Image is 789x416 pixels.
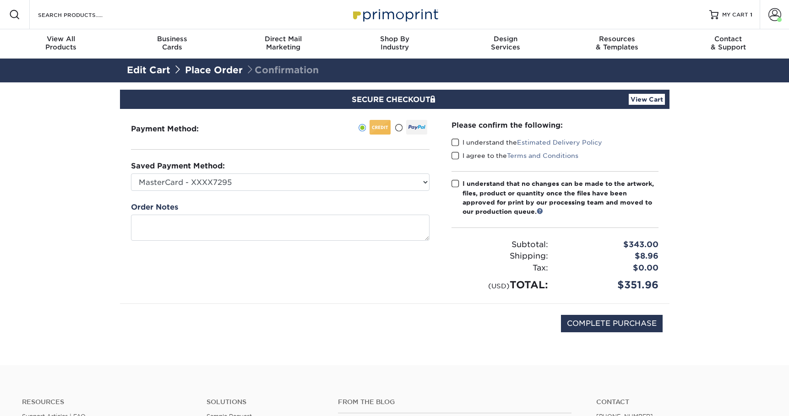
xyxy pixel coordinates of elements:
[228,35,339,51] div: Marketing
[750,11,752,18] span: 1
[629,94,665,105] a: View Cart
[228,29,339,59] a: Direct MailMarketing
[5,35,117,51] div: Products
[555,262,665,274] div: $0.00
[561,29,673,59] a: Resources& Templates
[445,250,555,262] div: Shipping:
[339,35,450,51] div: Industry
[450,29,561,59] a: DesignServices
[131,161,225,172] label: Saved Payment Method:
[452,151,578,160] label: I agree to the
[673,35,784,51] div: & Support
[555,250,665,262] div: $8.96
[37,9,126,20] input: SEARCH PRODUCTS.....
[561,35,673,43] span: Resources
[116,35,228,51] div: Cards
[131,124,221,133] h3: Payment Method:
[673,29,784,59] a: Contact& Support
[561,35,673,51] div: & Templates
[127,65,170,76] a: Edit Cart
[349,5,441,24] img: Primoprint
[116,29,228,59] a: BusinessCards
[5,29,117,59] a: View AllProducts
[5,35,117,43] span: View All
[338,398,571,406] h4: From the Blog
[22,398,193,406] h4: Resources
[450,35,561,43] span: Design
[488,282,510,290] small: (USD)
[517,139,602,146] a: Estimated Delivery Policy
[445,277,555,292] div: TOTAL:
[561,315,663,332] input: COMPLETE PURCHASE
[452,120,658,130] div: Please confirm the following:
[131,202,178,213] label: Order Notes
[339,35,450,43] span: Shop By
[722,11,748,19] span: MY CART
[228,35,339,43] span: Direct Mail
[450,35,561,51] div: Services
[185,65,243,76] a: Place Order
[596,398,767,406] a: Contact
[673,35,784,43] span: Contact
[507,152,578,159] a: Terms and Conditions
[245,65,319,76] span: Confirmation
[555,239,665,251] div: $343.00
[463,179,658,216] div: I understand that no changes can be made to the artwork, files, product or quantity once the file...
[116,35,228,43] span: Business
[445,239,555,251] div: Subtotal:
[555,277,665,292] div: $351.96
[445,262,555,274] div: Tax:
[207,398,325,406] h4: Solutions
[352,95,438,104] span: SECURE CHECKOUT
[339,29,450,59] a: Shop ByIndustry
[452,138,602,147] label: I understand the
